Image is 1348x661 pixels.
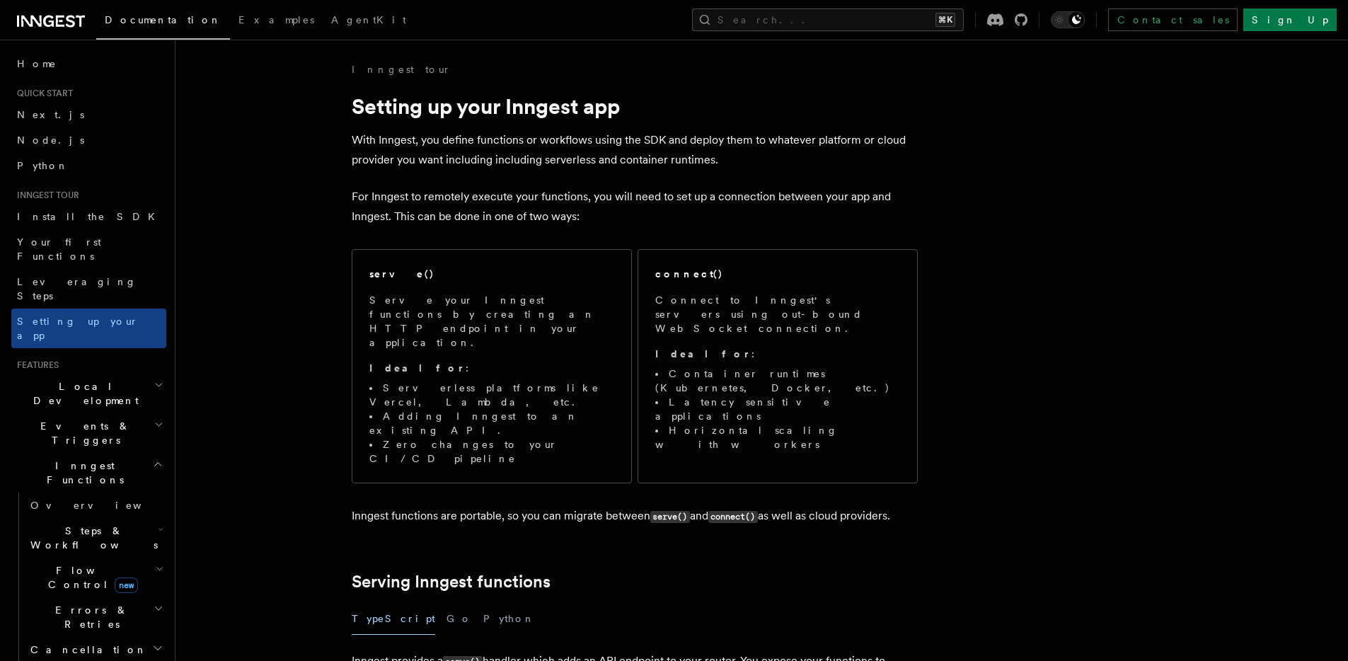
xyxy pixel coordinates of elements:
span: Leveraging Steps [17,276,137,301]
p: : [655,347,900,361]
a: Next.js [11,102,166,127]
a: Sign Up [1243,8,1337,31]
span: Events & Triggers [11,419,154,447]
li: Serverless platforms like Vercel, Lambda, etc. [369,381,614,409]
span: Quick start [11,88,73,99]
button: Python [483,603,535,635]
span: Setting up your app [17,316,139,341]
button: Local Development [11,374,166,413]
span: Next.js [17,109,84,120]
a: Your first Functions [11,229,166,269]
a: Documentation [96,4,230,40]
button: Flow Controlnew [25,558,166,597]
p: For Inngest to remotely execute your functions, you will need to set up a connection between your... [352,187,918,226]
span: Inngest Functions [11,459,153,487]
button: Steps & Workflows [25,518,166,558]
a: serve()Serve your Inngest functions by creating an HTTP endpoint in your application.Ideal for:Se... [352,249,632,483]
span: Overview [30,500,176,511]
p: With Inngest, you define functions or workflows using the SDK and deploy them to whatever platfor... [352,130,918,170]
button: TypeScript [352,603,435,635]
a: Serving Inngest functions [352,572,551,592]
li: Container runtimes (Kubernetes, Docker, etc.) [655,367,900,395]
strong: Ideal for [655,348,751,360]
li: Zero changes to your CI/CD pipeline [369,437,614,466]
h2: serve() [369,267,434,281]
span: Node.js [17,134,84,146]
span: Home [17,57,57,71]
span: Install the SDK [17,211,163,222]
span: Flow Control [25,563,156,592]
kbd: ⌘K [935,13,955,27]
p: : [369,361,614,375]
span: Python [17,160,69,171]
a: connect()Connect to Inngest's servers using out-bound WebSocket connection.Ideal for:Container ru... [638,249,918,483]
a: AgentKit [323,4,415,38]
a: Setting up your app [11,309,166,348]
h1: Setting up your Inngest app [352,93,918,119]
button: Errors & Retries [25,597,166,637]
li: Adding Inngest to an existing API. [369,409,614,437]
p: Serve your Inngest functions by creating an HTTP endpoint in your application. [369,293,614,350]
li: Latency sensitive applications [655,395,900,423]
a: Node.js [11,127,166,153]
span: new [115,577,138,593]
button: Inngest Functions [11,453,166,493]
span: Examples [238,14,314,25]
a: Contact sales [1108,8,1238,31]
code: connect() [708,511,758,523]
code: serve() [650,511,690,523]
p: Inngest functions are portable, so you can migrate between and as well as cloud providers. [352,506,918,527]
p: Connect to Inngest's servers using out-bound WebSocket connection. [655,293,900,335]
span: Features [11,360,59,371]
span: Cancellation [25,643,147,657]
button: Events & Triggers [11,413,166,453]
button: Go [447,603,472,635]
a: Examples [230,4,323,38]
span: Your first Functions [17,236,101,262]
h2: connect() [655,267,723,281]
a: Python [11,153,166,178]
span: Documentation [105,14,221,25]
span: AgentKit [331,14,406,25]
a: Install the SDK [11,204,166,229]
span: Errors & Retries [25,603,154,631]
button: Toggle dark mode [1051,11,1085,28]
a: Overview [25,493,166,518]
span: Inngest tour [11,190,79,201]
button: Search...⌘K [692,8,964,31]
a: Home [11,51,166,76]
span: Steps & Workflows [25,524,158,552]
a: Leveraging Steps [11,269,166,309]
a: Inngest tour [352,62,451,76]
span: Local Development [11,379,154,408]
li: Horizontal scaling with workers [655,423,900,452]
strong: Ideal for [369,362,466,374]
